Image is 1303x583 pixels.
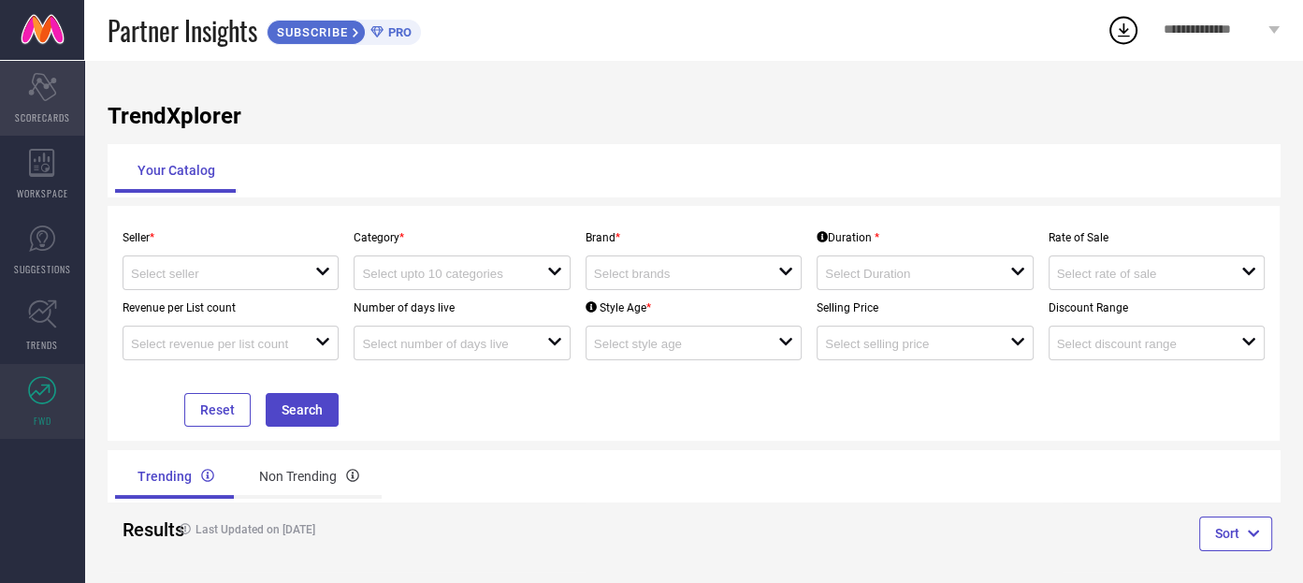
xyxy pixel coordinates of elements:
span: SUGGESTIONS [14,262,71,276]
p: Rate of Sale [1049,231,1265,244]
p: Number of days live [354,301,570,314]
div: Open download list [1107,13,1140,47]
input: Select style age [594,337,760,351]
p: Discount Range [1049,301,1265,314]
div: Style Age [586,301,651,314]
input: Select Duration [825,267,992,281]
button: Sort [1199,517,1272,550]
p: Revenue per List count [123,301,339,314]
p: Selling Price [817,301,1033,314]
span: WORKSPACE [17,186,68,200]
div: Your Catalog [115,148,238,193]
div: Trending [115,454,237,499]
div: Duration [817,231,879,244]
a: SUBSCRIBEPRO [267,15,421,45]
input: Select brands [594,267,760,281]
input: Select rate of sale [1057,267,1223,281]
input: Select seller [131,267,297,281]
span: Partner Insights [108,11,257,50]
button: Reset [184,393,251,427]
input: Select revenue per list count [131,337,297,351]
p: Seller [123,231,339,244]
span: PRO [384,25,412,39]
span: FWD [34,414,51,428]
div: Non Trending [237,454,382,499]
input: Select discount range [1057,337,1223,351]
span: SCORECARDS [15,110,70,124]
h2: Results [123,518,155,541]
input: Select selling price [825,337,992,351]
input: Select upto 10 categories [362,267,528,281]
span: TRENDS [26,338,58,352]
span: SUBSCRIBE [268,25,353,39]
input: Select number of days live [362,337,528,351]
p: Brand [586,231,802,244]
p: Category [354,231,570,244]
h1: TrendXplorer [108,103,1280,129]
h4: Last Updated on [DATE] [170,523,631,536]
button: Search [266,393,339,427]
